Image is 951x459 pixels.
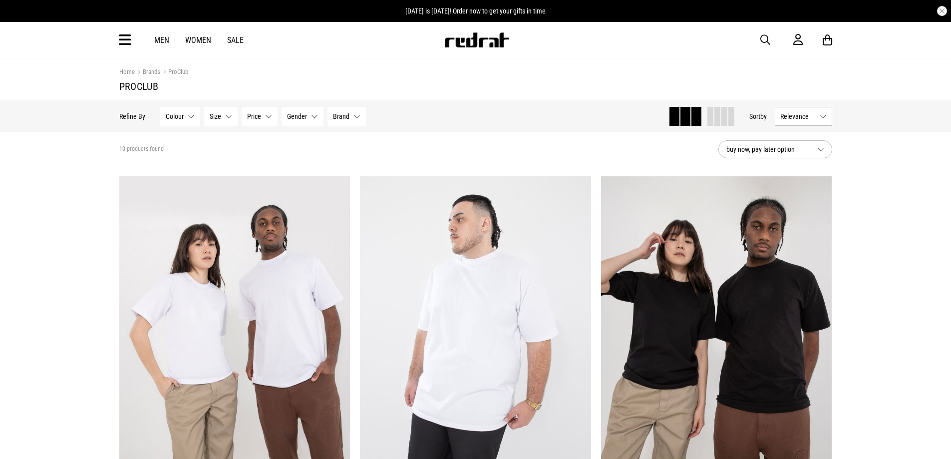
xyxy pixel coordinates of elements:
p: Refine By [119,112,145,120]
span: Size [210,112,221,120]
button: buy now, pay later option [718,140,832,158]
a: ProClub [160,68,188,77]
a: Women [185,35,211,45]
button: Price [242,107,278,126]
button: Relevance [775,107,832,126]
button: Gender [282,107,323,126]
span: Gender [287,112,307,120]
a: Sale [227,35,244,45]
span: Relevance [780,112,816,120]
button: Colour [160,107,200,126]
span: Brand [333,112,349,120]
a: Brands [135,68,160,77]
span: 10 products found [119,145,164,153]
span: [DATE] is [DATE]! Order now to get your gifts in time [405,7,546,15]
h1: ProClub [119,80,832,92]
a: Men [154,35,169,45]
span: Price [247,112,261,120]
button: Size [204,107,238,126]
a: Home [119,68,135,75]
button: Brand [327,107,366,126]
img: Redrat logo [444,32,510,47]
span: Colour [166,112,184,120]
span: buy now, pay later option [726,143,809,155]
button: Sortby [749,110,767,122]
span: by [760,112,767,120]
